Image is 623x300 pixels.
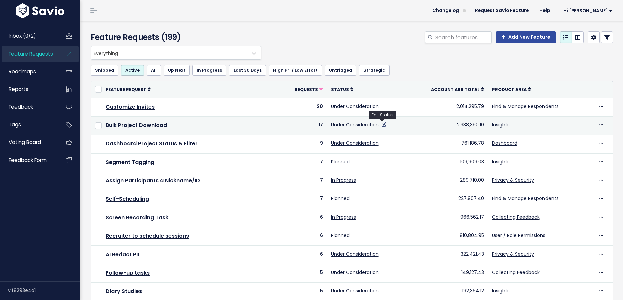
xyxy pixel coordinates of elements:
[164,65,190,76] a: Up Next
[106,103,155,111] a: Customize Invites
[492,214,540,220] a: Collecting Feedback
[331,251,379,257] a: Under Consideration
[91,46,261,60] span: Everything
[9,121,21,128] span: Tags
[9,68,36,75] span: Roadmaps
[91,31,258,43] h4: Feature Requests (199)
[295,86,323,93] a: Requests
[91,46,248,59] span: Everything
[331,214,356,220] a: In Progress
[369,111,396,119] div: Edit Status
[409,246,488,264] td: 322,421.43
[91,65,118,76] a: Shipped
[106,214,168,221] a: Screen Recording Task
[331,177,356,183] a: In Progress
[106,287,142,295] a: Diary Studies
[2,46,55,62] a: Feature Requests
[331,195,350,202] a: Planned
[331,87,349,92] span: Status
[280,116,327,135] td: 17
[492,121,510,128] a: Insights
[331,232,350,239] a: Planned
[331,103,379,110] a: Under Consideration
[8,282,80,299] div: v.f8293e4a1
[280,264,327,283] td: 5
[280,154,327,172] td: 7
[106,158,154,166] a: Segment Tagging
[2,28,55,44] a: Inbox (0/2)
[492,103,559,110] a: Find & Manage Respondents
[2,117,55,132] a: Tags
[331,158,350,165] a: Planned
[492,158,510,165] a: Insights
[2,153,55,168] a: Feedback form
[9,103,33,110] span: Feedback
[492,86,531,93] a: Product Area
[409,116,488,135] td: 2,338,390.10
[431,86,484,93] a: Account ARR Total
[331,287,379,294] a: Under Consideration
[229,65,266,76] a: Last 30 Days
[492,177,534,183] a: Privacy & Security
[106,86,151,93] a: Feature Request
[280,172,327,190] td: 7
[563,8,612,13] span: Hi [PERSON_NAME]
[106,232,189,240] a: Recruiter to schedule sessions
[269,65,322,76] a: High Pri / Low Effort
[192,65,226,76] a: In Progress
[431,87,480,92] span: Account ARR Total
[492,269,540,276] a: Collecting Feedback
[9,157,47,164] span: Feedback form
[106,87,146,92] span: Feature Request
[2,135,55,150] a: Voting Board
[295,87,318,92] span: Requests
[2,99,55,115] a: Feedback
[435,31,492,43] input: Search features...
[106,251,139,258] a: AI Redact PII
[432,8,459,13] span: Changelog
[106,121,167,129] a: Bulk Project Download
[359,65,390,76] a: Strategic
[9,32,36,39] span: Inbox (0/2)
[492,87,527,92] span: Product Area
[9,139,41,146] span: Voting Board
[121,65,144,76] a: Active
[147,65,161,76] a: All
[14,3,66,18] img: logo-white.9d6f32f41409.svg
[409,172,488,190] td: 289,710.00
[2,64,55,79] a: Roadmaps
[492,195,559,202] a: Find & Manage Respondents
[280,227,327,245] td: 6
[492,287,510,294] a: Insights
[2,82,55,97] a: Reports
[280,209,327,227] td: 6
[496,31,556,43] a: Add New Feature
[331,140,379,146] a: Under Consideration
[9,50,53,57] span: Feature Requests
[106,140,198,147] a: Dashboard Project Status & Filter
[325,65,356,76] a: Untriaged
[409,227,488,245] td: 810,804.95
[492,251,534,257] a: Privacy & Security
[492,232,546,239] a: User / Role Permissions
[409,264,488,283] td: 149,127.43
[280,190,327,209] td: 7
[555,6,618,16] a: Hi [PERSON_NAME]
[470,6,534,16] a: Request Savio Feature
[106,195,149,203] a: Self-Scheduling
[331,86,353,93] a: Status
[106,269,150,277] a: Follow-up tasks
[280,98,327,116] td: 20
[409,154,488,172] td: 109,909.03
[409,209,488,227] td: 966,562.17
[534,6,555,16] a: Help
[409,190,488,209] td: 227,907.40
[280,135,327,153] td: 9
[280,246,327,264] td: 6
[409,98,488,116] td: 2,014,295.79
[492,140,517,146] a: Dashboard
[106,177,200,184] a: Assign Participants a Nickname/ID
[331,269,379,276] a: Under Consideration
[331,121,379,128] a: Under Consideration
[409,135,488,153] td: 761,186.78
